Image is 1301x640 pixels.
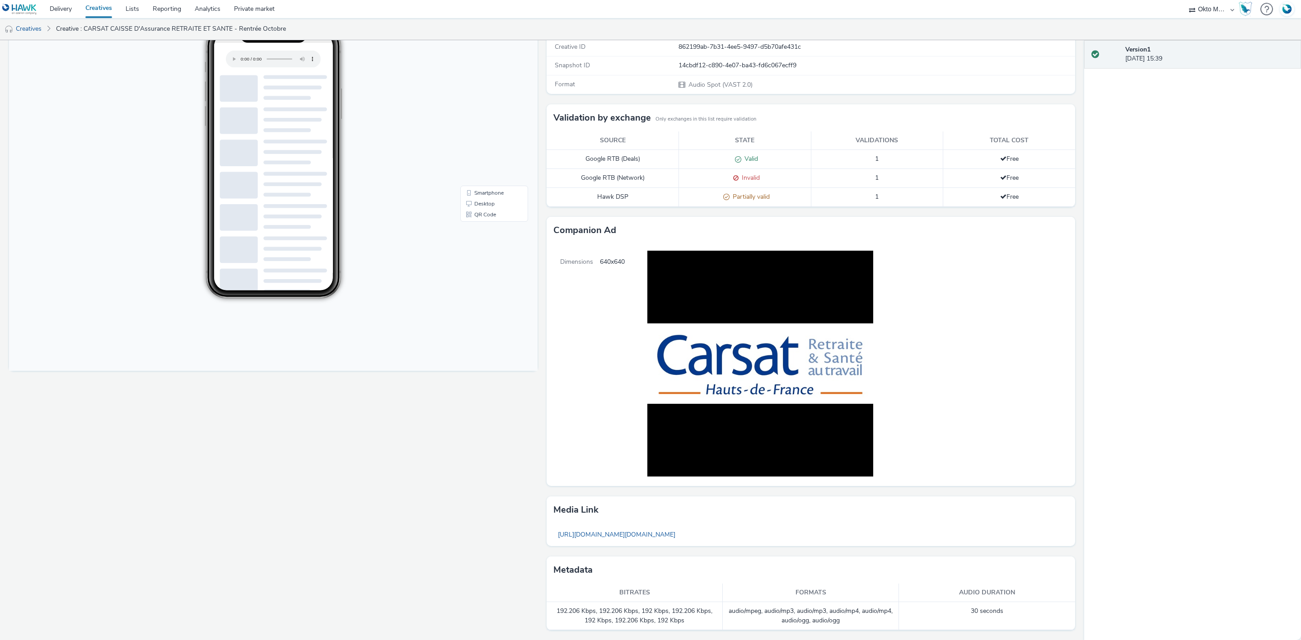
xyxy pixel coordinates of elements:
[553,526,680,543] a: [URL][DOMAIN_NAME][DOMAIN_NAME]
[555,42,585,51] span: Creative ID
[741,154,758,163] span: Valid
[553,503,599,517] h3: Media link
[553,111,651,125] h3: Validation by exchange
[553,563,593,577] h3: Metadata
[899,584,1075,602] th: Audio duration
[899,602,1075,630] td: 30 seconds
[547,584,723,602] th: Bitrates
[875,192,879,201] span: 1
[723,602,899,630] td: audio/mpeg, audio/mp3, audio/mp3, audio/mp4, audio/mp4, audio/ogg, audio/ogg
[655,116,756,123] small: Only exchanges in this list require validation
[547,602,723,630] td: 192.206 Kbps, 192.206 Kbps, 192 Kbps, 192.206 Kbps, 192 Kbps, 192.206 Kbps, 192 Kbps
[51,18,290,40] a: Creative : CARSAT CAISSE D'Assurance RETRAITE ET SANTE - Rentrée Octobre
[1280,2,1294,16] img: Account FR
[547,131,679,150] th: Source
[555,80,575,89] span: Format
[739,173,760,182] span: Invalid
[465,190,495,195] span: Smartphone
[723,584,899,602] th: Formats
[600,244,625,486] span: 640x640
[547,169,679,188] td: Google RTB (Network)
[1000,173,1019,182] span: Free
[553,224,616,237] h3: Companion Ad
[1125,45,1294,64] div: [DATE] 15:39
[1000,192,1019,201] span: Free
[547,244,600,486] span: Dimensions
[2,4,37,15] img: undefined Logo
[679,61,1074,70] div: 14cbdf12-c890-4e07-ba43-fd6c067ecff9
[547,150,679,169] td: Google RTB (Deals)
[5,25,14,34] img: audio
[875,154,879,163] span: 1
[453,198,517,209] li: Desktop
[215,35,225,40] span: 10:05
[555,61,590,70] span: Snapshot ID
[1000,154,1019,163] span: Free
[688,80,753,89] span: Audio Spot (VAST 2.0)
[625,244,880,483] img: Companion Ad
[453,187,517,198] li: Smartphone
[1125,45,1151,54] strong: Version 1
[943,131,1076,150] th: Total cost
[453,209,517,220] li: QR Code
[730,192,770,201] span: Partially valid
[1239,2,1252,16] img: Hawk Academy
[465,211,487,217] span: QR Code
[1239,2,1256,16] a: Hawk Academy
[679,131,811,150] th: State
[679,42,1074,51] div: 862199ab-7b31-4ee5-9497-d5b70afe431c
[811,131,943,150] th: Validations
[465,201,486,206] span: Desktop
[547,187,679,206] td: Hawk DSP
[875,173,879,182] span: 1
